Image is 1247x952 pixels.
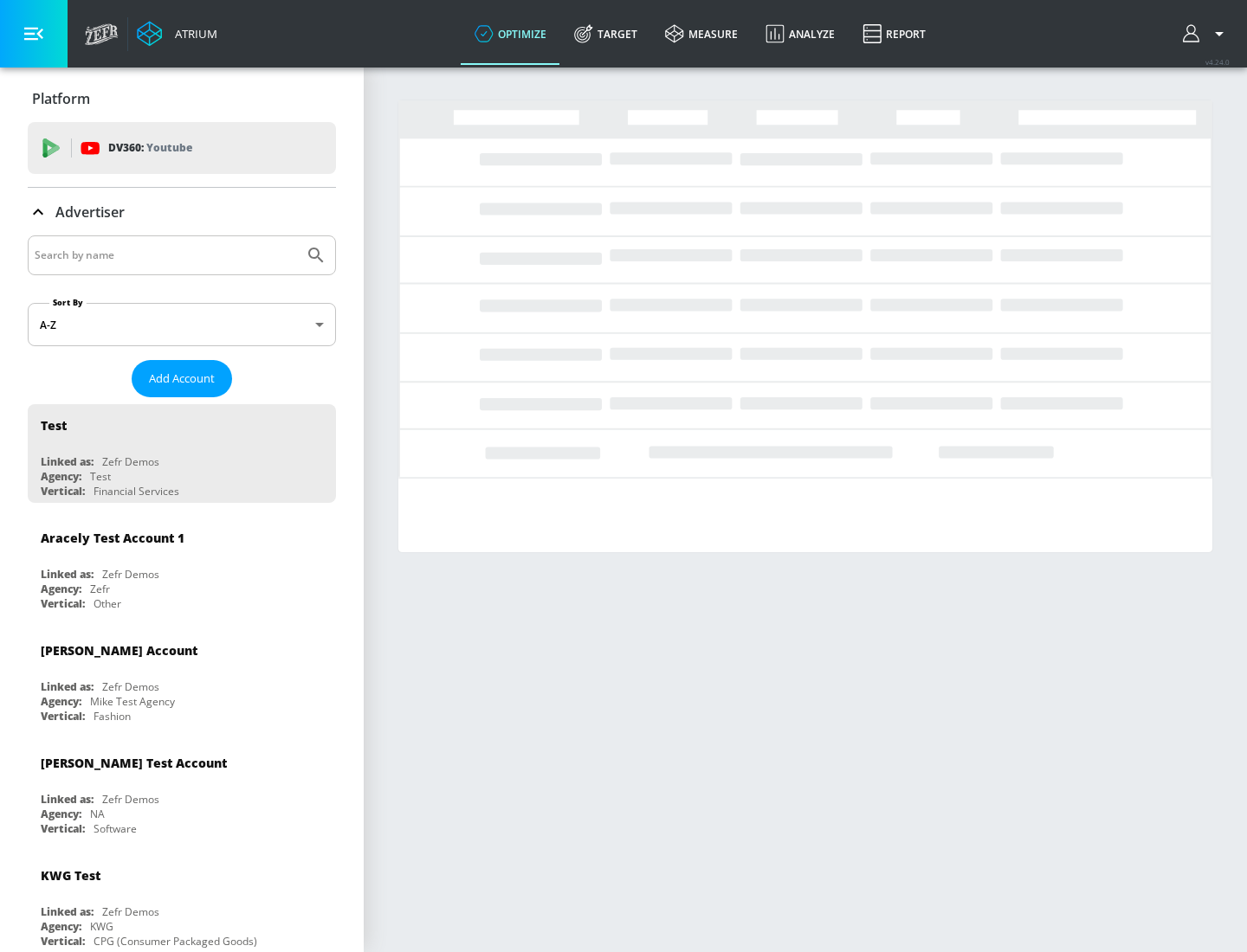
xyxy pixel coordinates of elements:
div: Advertiser [28,188,336,236]
div: KWG [90,919,113,934]
div: KWG Test [41,867,100,884]
a: optimize [461,3,560,65]
div: Linked as: [41,792,94,807]
a: Atrium [137,21,217,47]
div: TestLinked as:Zefr DemosAgency:TestVertical:Financial Services [28,404,336,503]
div: Aracely Test Account 1 [41,530,184,546]
div: Agency: [41,582,81,596]
div: Vertical: [41,484,85,499]
div: Agency: [41,919,81,934]
p: Youtube [146,138,192,157]
div: Linked as: [41,567,94,582]
span: v 4.24.0 [1205,57,1230,67]
a: Analyze [752,3,849,65]
div: Fashion [94,709,131,724]
a: Report [849,3,940,65]
div: Linked as: [41,454,94,469]
div: CPG (Consumer Packaged Goods) [94,934,257,949]
input: Search by name [35,244,297,267]
div: Zefr Demos [102,454,159,469]
div: [PERSON_NAME] Test AccountLinked as:Zefr DemosAgency:NAVertical:Software [28,742,336,840]
div: Aracely Test Account 1Linked as:Zefr DemosAgency:ZefrVertical:Other [28,517,336,615]
div: A-Z [28,303,336,346]
div: Vertical: [41,821,85,836]
div: Vertical: [41,934,85,949]
div: Mike Test Agency [90,694,175,709]
a: Target [560,3,651,65]
div: Agency: [41,469,81,484]
div: Software [94,821,137,836]
div: Test [41,417,67,434]
div: [PERSON_NAME] AccountLinked as:Zefr DemosAgency:Mike Test AgencyVertical:Fashion [28,629,336,728]
p: Platform [32,89,90,108]
div: Vertical: [41,709,85,724]
div: NA [90,807,105,821]
div: Zefr Demos [102,679,159,694]
div: Linked as: [41,679,94,694]
div: Zefr Demos [102,567,159,582]
div: Agency: [41,694,81,709]
button: Add Account [132,360,232,397]
div: DV360: Youtube [28,122,336,174]
div: Financial Services [94,484,179,499]
div: Zefr Demos [102,792,159,807]
div: Other [94,596,121,611]
label: Sort By [49,297,87,308]
div: Platform [28,74,336,123]
span: Add Account [149,369,215,389]
p: Advertiser [55,203,125,222]
div: Zefr Demos [102,904,159,919]
p: DV360: [108,138,192,158]
div: Atrium [168,26,217,42]
div: Agency: [41,807,81,821]
div: Vertical: [41,596,85,611]
div: Zefr [90,582,110,596]
a: measure [651,3,752,65]
div: Linked as: [41,904,94,919]
div: Test [90,469,111,484]
div: [PERSON_NAME] Account [41,642,197,659]
div: [PERSON_NAME] Test Account [41,755,227,771]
